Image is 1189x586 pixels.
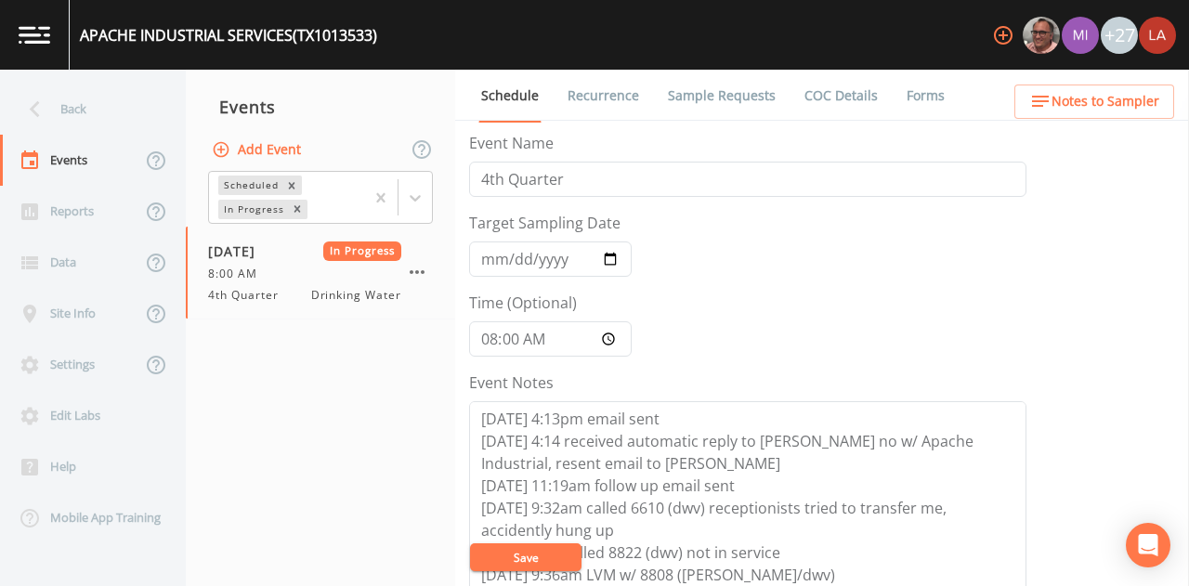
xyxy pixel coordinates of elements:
[287,200,307,219] div: Remove In Progress
[1139,17,1176,54] img: cf6e799eed601856facf0d2563d1856d
[470,543,581,571] button: Save
[281,176,302,195] div: Remove Scheduled
[665,70,778,122] a: Sample Requests
[218,200,287,219] div: In Progress
[80,24,377,46] div: APACHE INDUSTRIAL SERVICES (TX1013533)
[19,26,50,44] img: logo
[469,292,577,314] label: Time (Optional)
[323,241,402,261] span: In Progress
[1126,523,1170,567] div: Open Intercom Messenger
[469,132,554,154] label: Event Name
[218,176,281,195] div: Scheduled
[1052,90,1159,113] span: Notes to Sampler
[1101,17,1138,54] div: +27
[904,70,947,122] a: Forms
[1014,85,1174,119] button: Notes to Sampler
[469,212,621,234] label: Target Sampling Date
[1062,17,1099,54] img: a1ea4ff7c53760f38bef77ef7c6649bf
[1061,17,1100,54] div: Miriaha Caddie
[208,241,268,261] span: [DATE]
[802,70,881,122] a: COC Details
[478,70,542,123] a: Schedule
[208,287,290,304] span: 4th Quarter
[1022,17,1061,54] div: Mike Franklin
[1023,17,1060,54] img: e2d790fa78825a4bb76dcb6ab311d44c
[208,266,268,282] span: 8:00 AM
[186,227,455,319] a: [DATE]In Progress8:00 AM4th QuarterDrinking Water
[565,70,642,122] a: Recurrence
[311,287,401,304] span: Drinking Water
[469,371,554,394] label: Event Notes
[208,133,308,167] button: Add Event
[186,84,455,130] div: Events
